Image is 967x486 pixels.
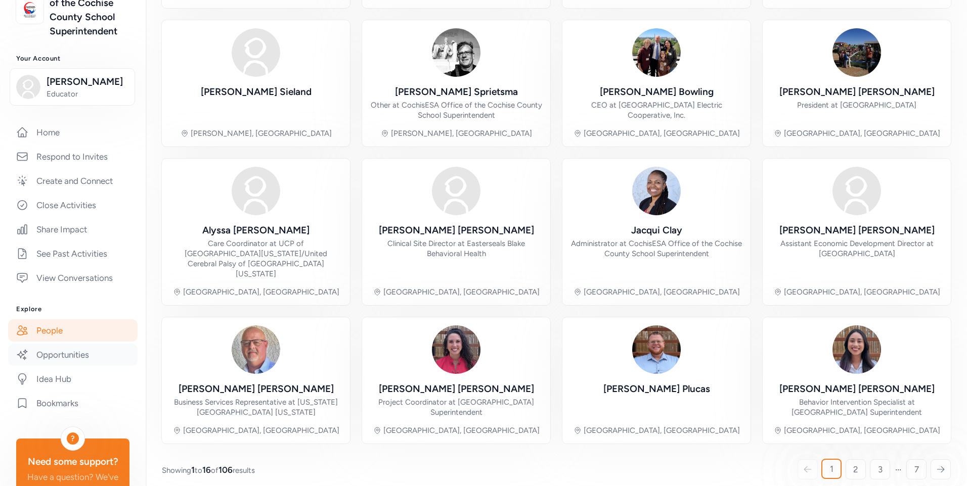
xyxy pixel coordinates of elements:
img: Avatar [832,167,881,215]
div: [GEOGRAPHIC_DATA], [GEOGRAPHIC_DATA] [183,425,339,435]
button: [PERSON_NAME]Educator [10,68,135,106]
img: Avatar [232,325,280,374]
img: Avatar [832,325,881,374]
div: Alyssa [PERSON_NAME] [202,223,310,237]
span: Showing to of results [162,464,255,476]
div: President at [GEOGRAPHIC_DATA] [797,100,916,110]
img: Avatar [832,28,881,77]
h3: Your Account [16,55,129,63]
a: See Past Activities [8,242,138,265]
div: Care Coordinator at UCP of [GEOGRAPHIC_DATA][US_STATE]/United Cerebral Palsy of [GEOGRAPHIC_DATA]... [170,238,342,279]
a: Opportunities [8,344,138,366]
div: Other at CochisESA Office of the Cochise County School Superintendent [370,100,542,120]
span: 3 [878,463,883,475]
div: [PERSON_NAME] [PERSON_NAME] [779,85,935,99]
span: 16 [202,465,211,475]
span: 106 [218,465,233,475]
img: Avatar [432,28,480,77]
span: 1 [830,463,833,475]
div: [PERSON_NAME] [PERSON_NAME] [779,223,935,237]
div: Need some support? [24,455,121,469]
img: Avatar [632,28,681,77]
a: Home [8,121,138,143]
div: Business Services Representative at [US_STATE][GEOGRAPHIC_DATA] [US_STATE] [170,397,342,417]
div: [GEOGRAPHIC_DATA], [GEOGRAPHIC_DATA] [784,425,940,435]
span: [PERSON_NAME] [47,75,128,89]
a: Create and Connect [8,170,138,192]
div: Jacqui Clay [631,223,682,237]
div: [GEOGRAPHIC_DATA], [GEOGRAPHIC_DATA] [784,128,940,138]
div: Project Coordinator at [GEOGRAPHIC_DATA] Superintendent [370,397,542,417]
img: Avatar [232,28,280,77]
a: Close Activities [8,194,138,216]
a: Bookmarks [8,392,138,414]
div: Behavior Intervention Specialist at [GEOGRAPHIC_DATA] Superintendent [771,397,943,417]
div: [PERSON_NAME] [PERSON_NAME] [379,223,534,237]
div: [PERSON_NAME], [GEOGRAPHIC_DATA] [191,128,332,138]
a: 3 [870,459,890,479]
div: [PERSON_NAME] Plucas [603,382,710,396]
div: [GEOGRAPHIC_DATA], [GEOGRAPHIC_DATA] [183,287,339,297]
div: [GEOGRAPHIC_DATA], [GEOGRAPHIC_DATA] [584,425,740,435]
img: Avatar [432,325,480,374]
span: 1 [191,465,195,475]
a: Share Impact [8,218,138,240]
img: Avatar [632,167,681,215]
a: Idea Hub [8,368,138,390]
div: [PERSON_NAME] [PERSON_NAME] [379,382,534,396]
img: Avatar [632,325,681,374]
div: [GEOGRAPHIC_DATA], [GEOGRAPHIC_DATA] [784,287,940,297]
img: Avatar [432,167,480,215]
div: [PERSON_NAME] [PERSON_NAME] [779,382,935,396]
div: [PERSON_NAME] Sieland [201,85,312,99]
span: 2 [853,463,858,475]
div: CEO at [GEOGRAPHIC_DATA] Electric Cooperative, Inc. [570,100,742,120]
span: 7 [914,463,919,475]
div: [PERSON_NAME] [PERSON_NAME] [179,382,334,396]
div: Administrator at CochisESA Office of the Cochise County School Superintendent [570,238,742,259]
a: 2 [846,459,866,479]
div: [GEOGRAPHIC_DATA], [GEOGRAPHIC_DATA] [584,128,740,138]
div: [GEOGRAPHIC_DATA], [GEOGRAPHIC_DATA] [584,287,740,297]
div: ? [67,432,79,445]
div: [PERSON_NAME], [GEOGRAPHIC_DATA] [391,128,532,138]
a: Respond to Invites [8,145,138,168]
div: Assistant Economic Development Director at [GEOGRAPHIC_DATA] [771,238,943,259]
span: Educator [47,89,128,99]
div: [PERSON_NAME] Sprietsma [395,85,518,99]
a: 7 [906,459,927,479]
div: [GEOGRAPHIC_DATA], [GEOGRAPHIC_DATA] [383,287,540,297]
h3: Explore [16,305,129,313]
img: Avatar [232,167,280,215]
div: [GEOGRAPHIC_DATA], [GEOGRAPHIC_DATA] [383,425,540,435]
div: Clinical Site Director at Easterseals Blake Behavioral Health [370,238,542,259]
div: [PERSON_NAME] Bowling [600,85,714,99]
a: People [8,319,138,342]
a: View Conversations [8,267,138,289]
